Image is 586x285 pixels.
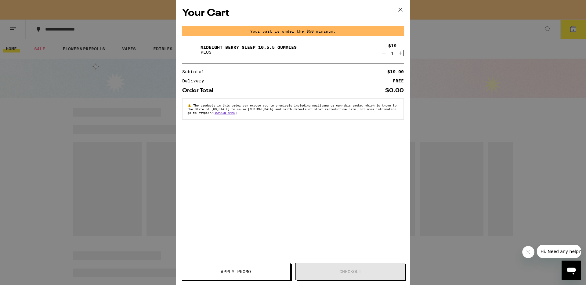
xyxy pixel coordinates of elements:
[381,50,387,56] button: Decrement
[295,263,405,280] button: Checkout
[182,88,218,93] div: Order Total
[393,79,404,83] div: FREE
[187,103,396,114] span: The products in this order can expose you to chemicals including marijuana or cannabis smoke, whi...
[201,50,297,55] p: PLUS
[387,70,404,74] div: $19.00
[388,43,396,48] div: $19
[187,103,193,107] span: ⚠️
[182,79,208,83] div: Delivery
[201,45,297,50] a: Midnight Berry SLEEP 10:5:5 Gummies
[181,263,291,280] button: Apply Promo
[182,6,404,20] h2: Your Cart
[562,261,581,280] iframe: Button to launch messaging window
[182,41,199,58] img: Midnight Berry SLEEP 10:5:5 Gummies
[385,88,404,93] div: $0.00
[213,111,237,114] a: [DOMAIN_NAME]
[182,26,404,36] div: Your cart is under the $50 minimum.
[221,269,251,274] span: Apply Promo
[537,245,581,258] iframe: Message from company
[398,50,404,56] button: Increment
[182,70,208,74] div: Subtotal
[522,246,534,258] iframe: Close message
[388,51,396,56] div: 1
[339,269,361,274] span: Checkout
